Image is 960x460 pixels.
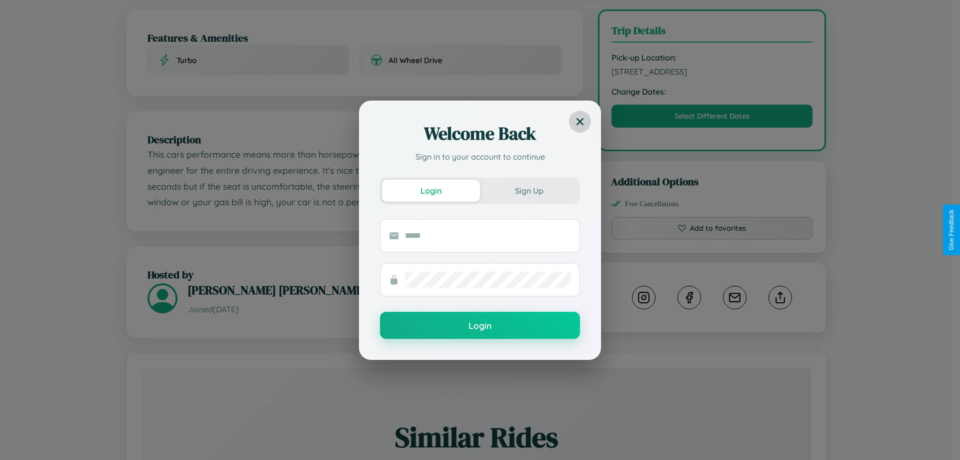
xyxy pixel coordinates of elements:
button: Login [380,312,580,339]
p: Sign in to your account to continue [380,151,580,163]
h2: Welcome Back [380,122,580,146]
button: Sign Up [480,180,578,202]
button: Login [382,180,480,202]
div: Give Feedback [948,210,955,250]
